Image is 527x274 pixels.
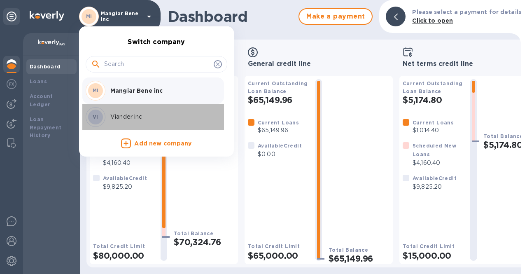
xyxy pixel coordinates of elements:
[104,58,210,70] input: Search
[93,87,99,94] b: MI
[93,114,98,120] b: VI
[134,139,191,148] p: Add new company
[110,87,214,95] p: Mangiar Bene inc
[110,112,214,121] p: Viander inc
